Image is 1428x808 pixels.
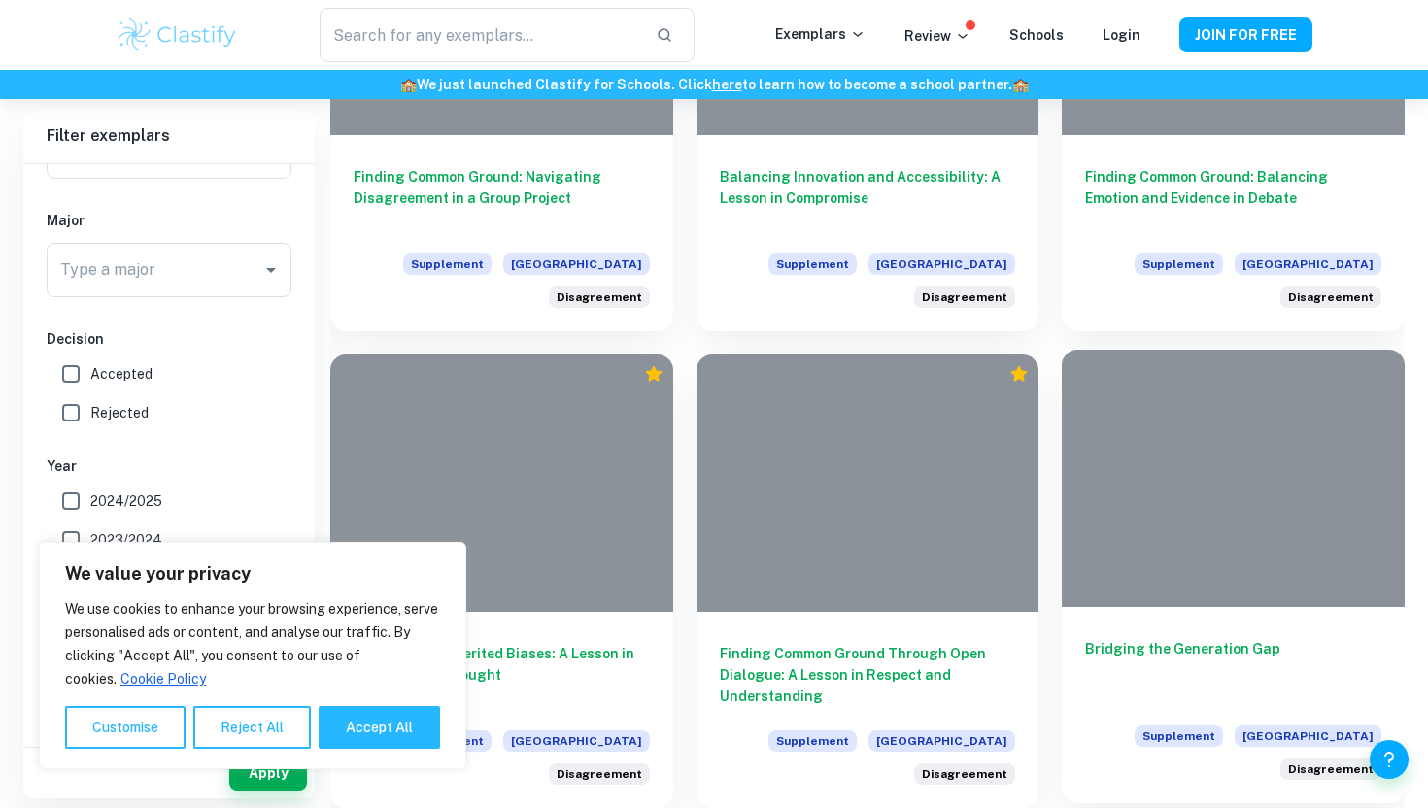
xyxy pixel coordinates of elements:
div: We value your privacy [39,542,466,769]
span: 🏫 [1012,77,1029,92]
h6: Balancing Innovation and Accessibility: A Lesson in Compromise [720,166,1016,230]
div: Describe a time when you strongly disagreed with someone about an idea or issue. How did you comm... [549,763,650,785]
div: Describe a time when you strongly disagreed with someone about an idea or issue. How did you comm... [914,763,1015,785]
h6: Finding Common Ground Through Open Dialogue: A Lesson in Respect and Understanding [720,643,1016,707]
h6: Finding Common Ground: Balancing Emotion and Evidence in Debate [1085,166,1381,230]
span: Disagreement [922,765,1007,783]
img: Clastify logo [116,16,239,54]
a: Cookie Policy [119,670,207,688]
a: Bridging the Generation GapSupplement[GEOGRAPHIC_DATA]Describe a time when you strongly disagreed... [1062,354,1405,807]
p: Review [904,25,970,47]
div: Describe a time when you strongly disagreed with someone about an idea or issue. How did you comm... [549,286,650,308]
a: Login [1103,27,1140,43]
button: Help and Feedback [1370,740,1409,779]
div: Describe a time when you strongly disagreed with someone about an idea or issue. How did you comm... [1280,758,1381,780]
span: 🏫 [400,77,417,92]
span: [GEOGRAPHIC_DATA] [868,730,1015,752]
span: Supplement [768,730,857,752]
span: Disagreement [557,288,642,306]
span: Disagreement [1288,288,1374,306]
input: Search for any exemplars... [320,8,640,62]
a: Challenging Inherited Biases: A Lesson in Independent ThoughtSupplement[GEOGRAPHIC_DATA]Describe ... [330,354,673,807]
p: We value your privacy [65,562,440,586]
h6: Finding Common Ground: Navigating Disagreement in a Group Project [354,166,650,230]
div: Describe a time when you strongly disagreed with someone about an idea or issue. How did you comm... [914,286,1015,308]
p: We use cookies to enhance your browsing experience, serve personalised ads or content, and analys... [65,597,440,690]
button: JOIN FOR FREE [1179,17,1312,52]
h6: Major [47,210,291,231]
h6: Year [47,455,291,477]
div: Premium [644,364,663,384]
a: Schools [1009,27,1064,43]
span: Supplement [768,253,857,275]
div: Describe a time when you strongly disagreed with someone about an idea or issue. How did you comm... [1280,286,1381,308]
button: Accept All [319,706,440,749]
span: [GEOGRAPHIC_DATA] [1235,725,1381,747]
span: Supplement [1135,725,1223,747]
h6: Filter exemplars [23,109,315,163]
span: Supplement [403,253,492,275]
a: Finding Common Ground Through Open Dialogue: A Lesson in Respect and UnderstandingSupplement[GEOG... [697,354,1039,807]
span: Supplement [1135,253,1223,275]
span: [GEOGRAPHIC_DATA] [868,253,1015,275]
button: Customise [65,706,186,749]
span: [GEOGRAPHIC_DATA] [1235,253,1381,275]
span: Rejected [90,402,149,423]
div: Premium [1009,364,1029,384]
span: Disagreement [1288,760,1374,778]
span: Disagreement [557,765,642,783]
button: Reject All [193,706,311,749]
p: Exemplars [775,23,866,45]
button: Apply [229,756,307,791]
span: [GEOGRAPHIC_DATA] [503,253,650,275]
h6: Challenging Inherited Biases: A Lesson in Independent Thought [354,643,650,707]
a: here [712,77,742,92]
h6: We just launched Clastify for Schools. Click to learn how to become a school partner. [4,74,1424,95]
span: Disagreement [922,288,1007,306]
span: [GEOGRAPHIC_DATA] [503,730,650,752]
span: 2023/2024 [90,529,162,551]
button: Open [257,256,285,284]
h6: Decision [47,328,291,350]
h6: Bridging the Generation Gap [1085,638,1381,702]
span: Accepted [90,363,153,385]
span: 2024/2025 [90,490,162,512]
